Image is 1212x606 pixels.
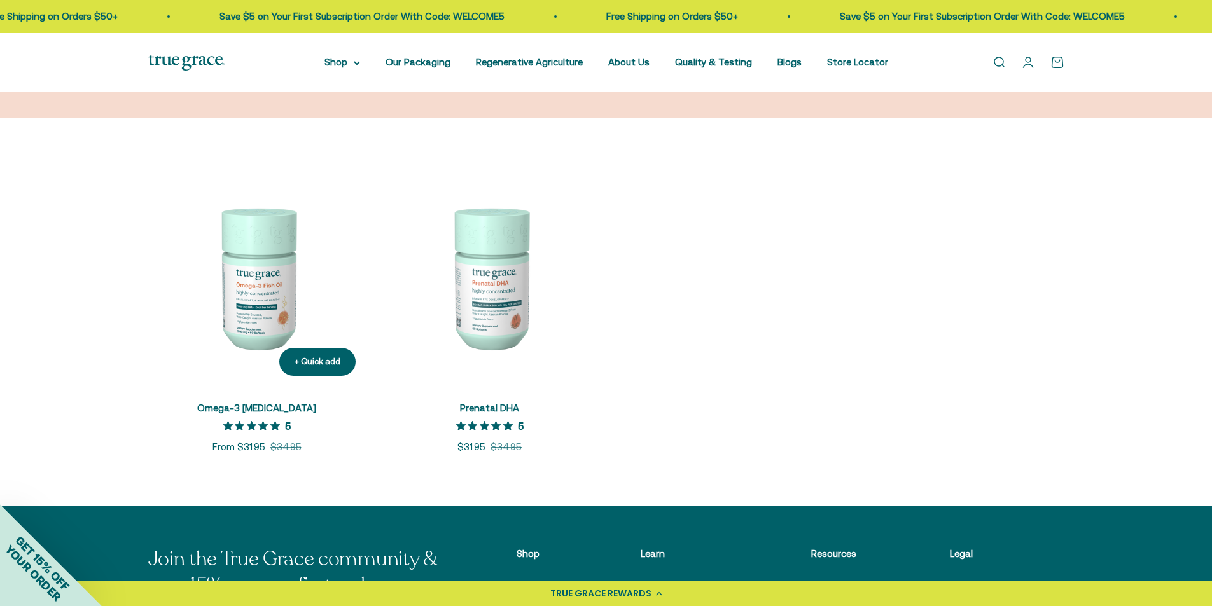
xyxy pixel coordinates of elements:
[456,417,518,435] span: 5 out of 5 stars rating in total 3 reviews.
[13,534,72,593] span: GET 15% OFF
[3,542,64,603] span: YOUR ORDER
[608,57,650,67] a: About Us
[279,348,356,376] button: + Quick add
[950,546,1038,561] p: Legal
[457,439,485,455] sale-price: $31.95
[460,403,519,413] a: Prenatal DHA
[285,419,291,432] p: 5
[605,11,737,22] a: Free Shipping on Orders $50+
[324,55,360,70] summary: Shop
[212,439,265,455] sale-price: From $31.95
[148,546,454,599] p: Join the True Grace community & save 15% on your first order.
[641,546,748,561] p: Learn
[675,57,752,67] a: Quality & Testing
[148,169,366,386] img: Omega-3 Fish Oil for Brain, Heart, and Immune Health* Sustainably sourced, wild-caught Alaskan fi...
[839,9,1124,24] p: Save $5 on Your First Subscription Order With Code: WELCOME5
[218,9,503,24] p: Save $5 on Your First Subscription Order With Code: WELCOME5
[777,57,802,67] a: Blogs
[641,577,706,592] a: Our Packaging
[550,587,651,600] div: TRUE GRACE REWARDS
[491,439,522,455] compare-at-price: $34.95
[197,403,316,413] a: Omega-3 [MEDICAL_DATA]
[295,355,340,369] div: + Quick add
[476,57,583,67] a: Regenerative Agriculture
[270,439,302,455] compare-at-price: $34.95
[517,577,575,592] a: Multivitamins
[950,577,1015,592] a: Privacy Policies
[518,419,524,432] p: 5
[386,57,450,67] a: Our Packaging
[517,546,578,561] p: Shop
[811,546,887,561] p: Resources
[827,57,888,67] a: Store Locator
[223,417,285,435] span: 5 out of 5 stars rating in total 16 reviews.
[811,577,863,592] a: Contact Us
[381,169,599,386] img: Prenatal DHA for Brain & Eye Development* For women during pre-conception, pregnancy, and lactati...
